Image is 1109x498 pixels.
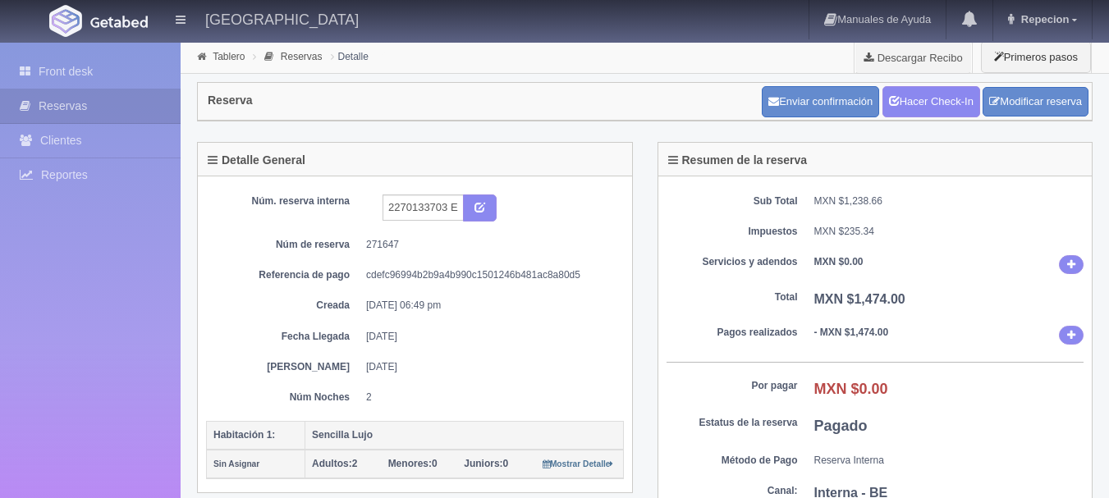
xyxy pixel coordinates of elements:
th: Sencilla Lujo [305,421,624,450]
b: - MXN $1,474.00 [814,327,889,338]
b: Habitación 1: [213,429,275,441]
dd: 271647 [366,238,612,252]
dt: Estatus de la reserva [667,416,798,430]
img: Getabed [49,5,82,37]
dt: Canal: [667,484,798,498]
dd: MXN $235.34 [814,225,1084,239]
dt: Núm de reserva [218,238,350,252]
dt: Total [667,290,798,304]
dt: Sub Total [667,194,798,208]
b: MXN $0.00 [814,381,888,397]
dd: [DATE] 06:49 pm [366,299,612,313]
h4: [GEOGRAPHIC_DATA] [205,8,359,29]
a: Descargar Recibo [855,41,972,74]
dt: Núm Noches [218,391,350,404]
span: 2 [312,458,357,469]
strong: Menores: [388,458,432,469]
button: Enviar confirmación [762,86,879,117]
img: Getabed [90,16,148,28]
b: MXN $0.00 [814,256,864,267]
a: Tablero [213,51,245,62]
a: Reservas [281,51,323,62]
dt: Referencia de pago [218,268,350,282]
dt: Método de Pago [667,454,798,468]
dt: Pagos realizados [667,326,798,340]
dt: Por pagar [667,379,798,393]
span: 0 [388,458,438,469]
dt: [PERSON_NAME] [218,360,350,374]
b: MXN $1,474.00 [814,292,905,306]
dd: 2 [366,391,612,404]
h4: Reserva [208,94,253,107]
dd: Reserva Interna [814,454,1084,468]
strong: Adultos: [312,458,352,469]
dt: Creada [218,299,350,313]
a: Mostrar Detalle [543,458,614,469]
dt: Impuestos [667,225,798,239]
dd: [DATE] [366,330,612,344]
b: Pagado [814,418,868,434]
dt: Núm. reserva interna [218,194,350,208]
small: Mostrar Detalle [543,459,614,468]
li: Detalle [327,48,373,64]
a: Modificar reserva [983,87,1088,117]
dd: cdefc96994b2b9a4b990c1501246b481ac8a80d5 [366,268,612,282]
span: 0 [464,458,508,469]
span: Repecion [1017,13,1070,25]
dt: Fecha Llegada [218,330,350,344]
h4: Detalle General [208,154,305,167]
button: Primeros pasos [981,41,1091,73]
a: Hacer Check-In [882,86,980,117]
dd: [DATE] [366,360,612,374]
small: Sin Asignar [213,459,259,468]
dd: MXN $1,238.66 [814,194,1084,208]
strong: Juniors: [464,458,502,469]
dt: Servicios y adendos [667,255,798,269]
h4: Resumen de la reserva [668,154,808,167]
